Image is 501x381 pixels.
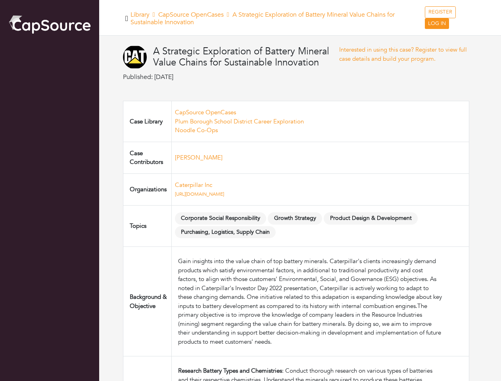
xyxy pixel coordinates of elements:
a: Interested in using this case? Register to view full case details and build your program. [339,46,467,63]
a: LOG IN [425,18,449,29]
a: Noodle Co-Ops [175,126,218,134]
strong: Research Battery Types and Chemistries [178,367,282,375]
span: Purchasing, Logistics, Supply Chain [175,226,276,239]
img: cap_logo.png [8,14,91,35]
td: Background & Objective [123,247,172,356]
a: Plum Borough School District Career Exploration [175,117,304,125]
td: Case Contributors [123,142,172,173]
img: caterpillar-logo2-logo-svg-vector.svg [123,45,147,69]
a: Caterpillar Inc [175,181,212,189]
a: REGISTER [425,6,456,18]
span: Product Design & Development [324,212,418,225]
span: Growth Strategy [268,212,322,225]
td: Organizations [123,173,172,205]
p: Published: [DATE] [123,72,339,82]
a: CapSource OpenCases [175,108,236,116]
a: CapSource OpenCases [158,10,224,19]
h4: A Strategic Exploration of Battery Mineral Value Chains for Sustainable Innovation [153,46,339,69]
td: Case Library [123,101,172,142]
div: Gain insights into the value chain of top battery minerals. Caterpillar's clients increasingly de... [178,257,443,346]
a: [URL][DOMAIN_NAME] [175,191,224,197]
h5: Library A Strategic Exploration of Battery Mineral Value Chains for Sustainable Innovation [131,11,425,26]
span: Corporate Social Responsibility [175,212,267,225]
a: [PERSON_NAME] [175,154,223,162]
td: Topics [123,205,172,247]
